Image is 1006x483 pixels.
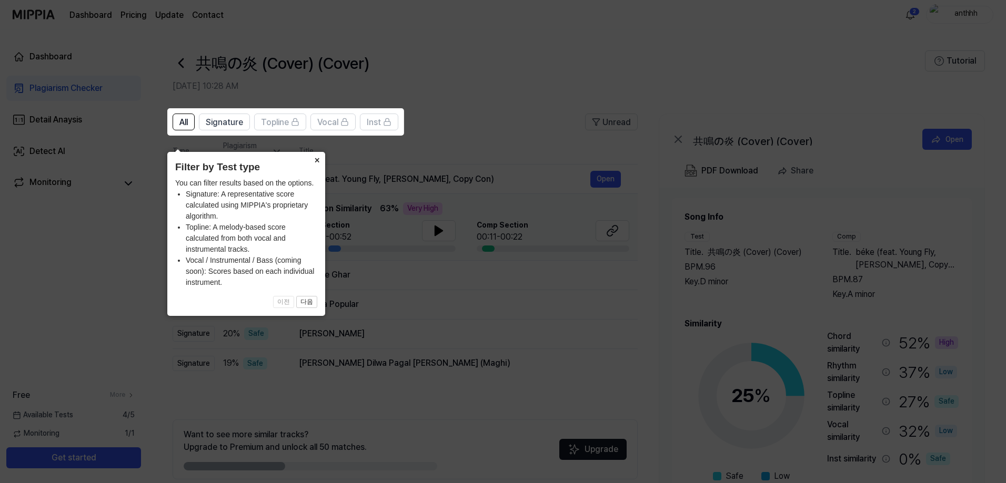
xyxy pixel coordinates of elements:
[186,222,317,255] li: Topline: A melody-based score calculated from both vocal and instrumental tracks.
[199,114,250,130] button: Signature
[261,116,289,129] span: Topline
[175,178,317,288] div: You can filter results based on the options.
[308,152,325,167] button: Close
[179,116,188,129] span: All
[206,116,243,129] span: Signature
[310,114,356,130] button: Vocal
[317,116,338,129] span: Vocal
[296,296,317,309] button: 다음
[186,189,317,222] li: Signature: A representative score calculated using MIPPIA's proprietary algorithm.
[254,114,306,130] button: Topline
[186,255,317,288] li: Vocal / Instrumental / Bass (coming soon): Scores based on each individual instrument.
[360,114,398,130] button: Inst
[175,160,317,175] header: Filter by Test type
[173,114,195,130] button: All
[367,116,381,129] span: Inst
